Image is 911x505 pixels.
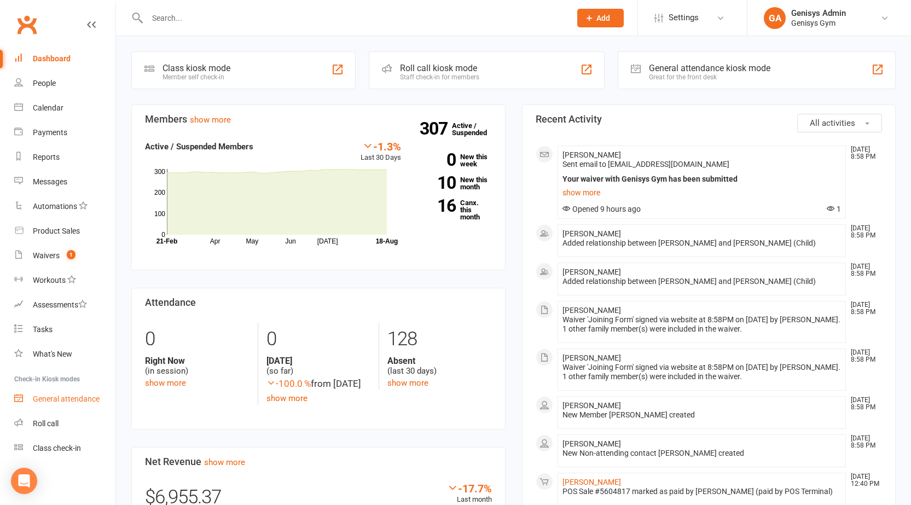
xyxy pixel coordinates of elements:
div: (last 30 days) [387,356,491,376]
h3: Attendance [145,297,492,308]
div: Calendar [33,103,63,112]
span: [PERSON_NAME] [562,353,621,362]
div: Class kiosk mode [163,63,230,73]
div: New Member [PERSON_NAME] created [562,410,842,420]
time: [DATE] 8:58 PM [845,397,881,411]
time: [DATE] 8:58 PM [845,146,881,160]
span: [PERSON_NAME] [562,268,621,276]
div: Assessments [33,300,87,309]
div: Dashboard [33,54,71,63]
div: Waiver 'Joining Form' signed via website at 8:58PM on [DATE] by [PERSON_NAME]. 1 other family mem... [562,315,842,334]
div: Reports [33,153,60,161]
div: Last 30 Days [361,140,401,164]
div: Added relationship between [PERSON_NAME] and [PERSON_NAME] (Child) [562,239,842,248]
div: (in session) [145,356,249,376]
time: [DATE] 8:58 PM [845,225,881,239]
input: Search... [144,10,563,26]
a: Messages [14,170,115,194]
div: Payments [33,128,67,137]
div: People [33,79,56,88]
div: POS Sale #5604817 marked as paid by [PERSON_NAME] (paid by POS Terminal) [562,487,842,496]
a: show more [562,185,842,200]
time: [DATE] 8:58 PM [845,263,881,277]
span: [PERSON_NAME] [562,401,621,410]
span: Opened 9 hours ago [562,205,641,213]
span: Add [596,14,610,22]
a: 0New this week [417,153,492,167]
div: What's New [33,350,72,358]
a: Class kiosk mode [14,436,115,461]
a: Assessments [14,293,115,317]
strong: Active / Suspended Members [145,142,253,152]
div: Messages [33,177,67,186]
button: All activities [797,114,882,132]
span: 1 [67,250,76,259]
div: Added relationship between [PERSON_NAME] and [PERSON_NAME] (Child) [562,277,842,286]
a: 16Canx. this month [417,199,492,220]
div: Member self check-in [163,73,230,81]
a: Automations [14,194,115,219]
span: Sent email to [EMAIL_ADDRESS][DOMAIN_NAME] [562,160,729,169]
a: People [14,71,115,96]
a: Calendar [14,96,115,120]
a: Dashboard [14,47,115,71]
strong: [DATE] [266,356,370,366]
a: Product Sales [14,219,115,243]
span: Settings [669,5,699,30]
a: Payments [14,120,115,145]
a: Waivers 1 [14,243,115,268]
a: [PERSON_NAME] [562,478,621,486]
strong: 16 [417,198,456,214]
div: Genisys Gym [791,18,846,28]
div: 0 [145,323,249,356]
button: Add [577,9,624,27]
div: GA [764,7,786,29]
span: [PERSON_NAME] [562,150,621,159]
strong: 307 [420,120,452,137]
div: Automations [33,202,77,211]
div: Tasks [33,325,53,334]
h3: Net Revenue [145,456,492,467]
a: 10New this month [417,176,492,190]
div: Great for the front desk [649,73,770,81]
span: All activities [810,118,855,128]
span: [PERSON_NAME] [562,229,621,238]
div: 128 [387,323,491,356]
div: Genisys Admin [791,8,846,18]
strong: Right Now [145,356,249,366]
time: [DATE] 8:58 PM [845,435,881,449]
div: General attendance [33,394,100,403]
div: from [DATE] [266,376,370,391]
time: [DATE] 12:40 PM [845,473,881,487]
a: show more [145,378,186,388]
h3: Recent Activity [536,114,883,125]
a: Roll call [14,411,115,436]
div: Waivers [33,251,60,260]
div: Waiver 'Joining Form' signed via website at 8:58PM on [DATE] by [PERSON_NAME]. 1 other family mem... [562,363,842,381]
div: Roll call [33,419,59,428]
span: [PERSON_NAME] [562,306,621,315]
strong: 0 [417,152,456,168]
div: New Non-attending contact [PERSON_NAME] created [562,449,842,458]
div: -1.3% [361,140,401,152]
div: Staff check-in for members [400,73,479,81]
h3: Members [145,114,492,125]
a: Clubworx [13,11,40,38]
div: Roll call kiosk mode [400,63,479,73]
span: [PERSON_NAME] [562,439,621,448]
a: Workouts [14,268,115,293]
a: Tasks [14,317,115,342]
a: show more [266,393,307,403]
div: Your waiver with Genisys Gym has been submitted [562,175,842,184]
a: show more [190,115,231,125]
div: (so far) [266,356,370,376]
div: -17.7% [447,482,492,494]
div: Class check-in [33,444,81,452]
div: Product Sales [33,227,80,235]
a: Reports [14,145,115,170]
time: [DATE] 8:58 PM [845,349,881,363]
a: What's New [14,342,115,367]
a: General attendance kiosk mode [14,387,115,411]
strong: 10 [417,175,456,191]
div: General attendance kiosk mode [649,63,770,73]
